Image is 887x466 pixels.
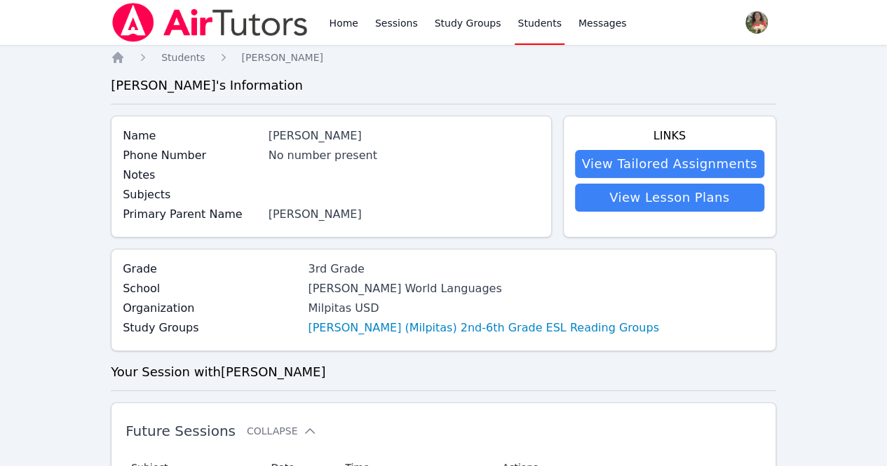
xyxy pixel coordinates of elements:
div: [PERSON_NAME] [269,128,540,144]
a: [PERSON_NAME] [242,50,323,64]
div: [PERSON_NAME] World Languages [308,280,658,297]
label: Organization [123,300,299,317]
label: Primary Parent Name [123,206,259,223]
h3: Your Session with [PERSON_NAME] [111,362,776,382]
a: [PERSON_NAME] (Milpitas) 2nd-6th Grade ESL Reading Groups [308,320,658,336]
h4: Links [575,128,764,144]
label: Name [123,128,259,144]
span: Messages [578,16,627,30]
label: Phone Number [123,147,259,164]
a: Students [161,50,205,64]
label: School [123,280,299,297]
button: Collapse [247,424,317,438]
img: Air Tutors [111,3,309,42]
label: Subjects [123,186,259,203]
span: Students [161,52,205,63]
label: Study Groups [123,320,299,336]
label: Grade [123,261,299,277]
div: [PERSON_NAME] [269,206,540,223]
a: View Lesson Plans [575,184,764,212]
div: 3rd Grade [308,261,658,277]
label: Notes [123,167,259,184]
h3: [PERSON_NAME] 's Information [111,76,776,95]
div: Milpitas USD [308,300,658,317]
span: [PERSON_NAME] [242,52,323,63]
span: Future Sessions [126,423,236,439]
a: View Tailored Assignments [575,150,764,178]
nav: Breadcrumb [111,50,776,64]
div: No number present [269,147,540,164]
